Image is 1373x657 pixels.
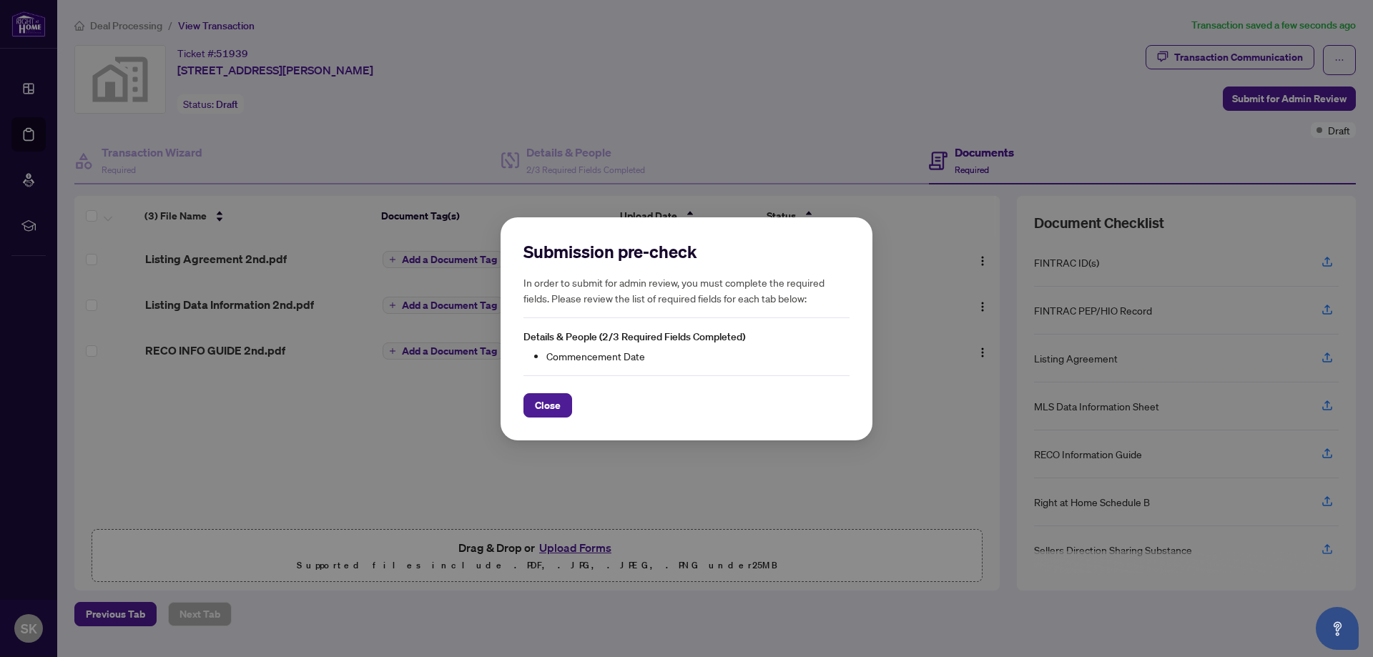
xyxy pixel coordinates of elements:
span: Close [535,393,561,416]
h2: Submission pre-check [523,240,850,263]
li: Commencement Date [546,347,850,363]
button: Open asap [1316,607,1359,650]
span: Details & People (2/3 Required Fields Completed) [523,330,745,343]
button: Close [523,392,572,417]
h5: In order to submit for admin review, you must complete the required fields. Please review the lis... [523,275,850,306]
